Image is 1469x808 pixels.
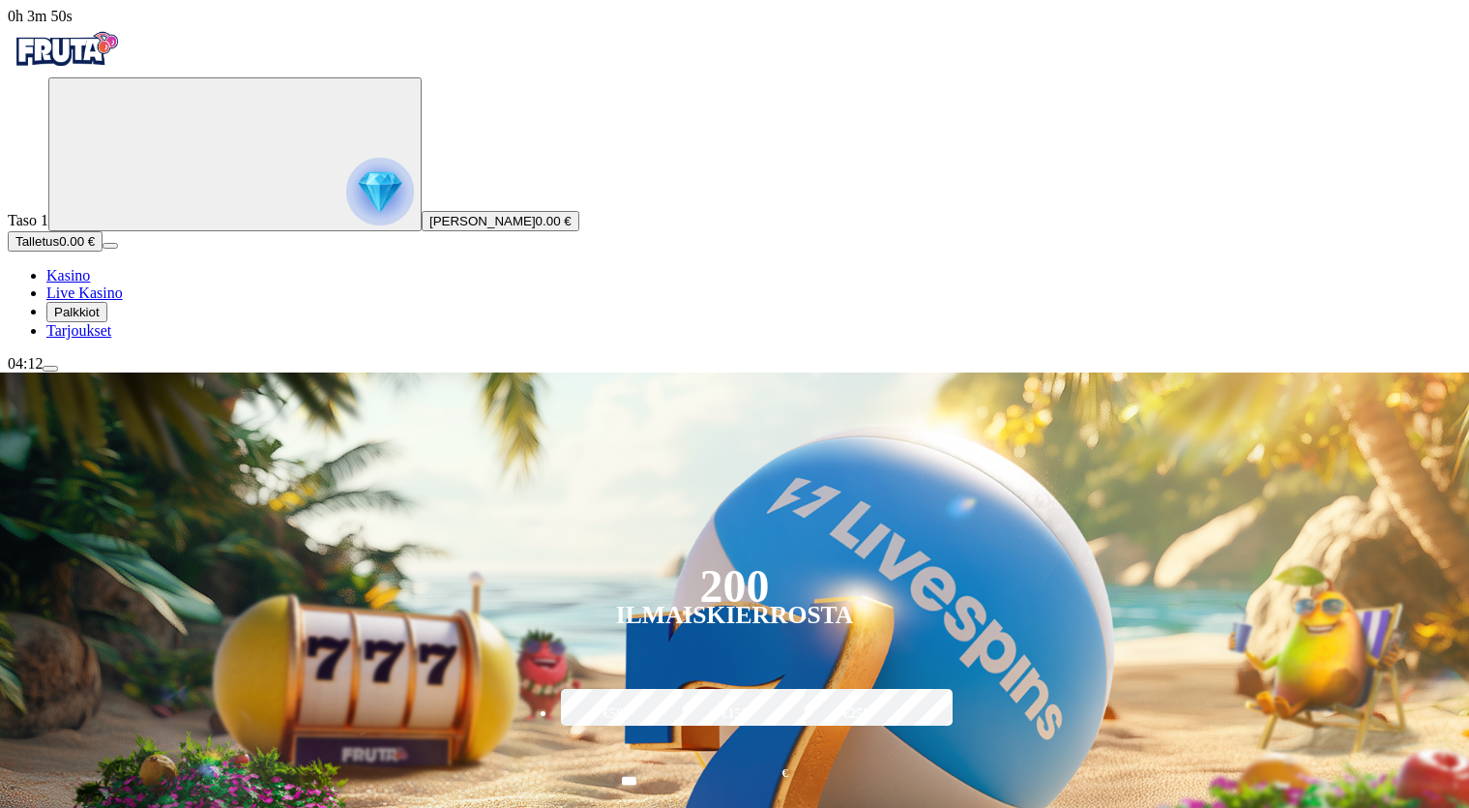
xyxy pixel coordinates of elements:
a: Fruta [8,60,124,76]
span: 04:12 [8,355,43,372]
label: €150 [678,686,791,742]
span: Kasino [46,267,90,284]
span: Tarjoukset [46,322,111,339]
div: 200 [699,575,769,598]
button: menu [43,366,58,372]
button: Talletusplus icon0.00 € [8,231,103,252]
span: Live Kasino [46,284,123,301]
label: €50 [556,686,669,742]
span: € [782,764,788,783]
span: Talletus [15,234,59,249]
span: Taso 1 [8,212,48,228]
span: 0.00 € [59,234,95,249]
button: reward iconPalkkiot [46,302,107,322]
span: [PERSON_NAME] [429,214,536,228]
label: €250 [800,686,913,742]
span: 0.00 € [536,214,572,228]
div: Ilmaiskierrosta [616,604,854,627]
a: diamond iconKasino [46,267,90,284]
button: [PERSON_NAME]0.00 € [422,211,579,231]
nav: Primary [8,25,1461,340]
span: Palkkiot [54,305,100,319]
img: reward progress [346,158,414,225]
a: gift-inverted iconTarjoukset [46,322,111,339]
img: Fruta [8,25,124,74]
a: poker-chip iconLive Kasino [46,284,123,301]
button: reward progress [48,77,422,231]
span: user session time [8,8,73,24]
button: menu [103,243,118,249]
